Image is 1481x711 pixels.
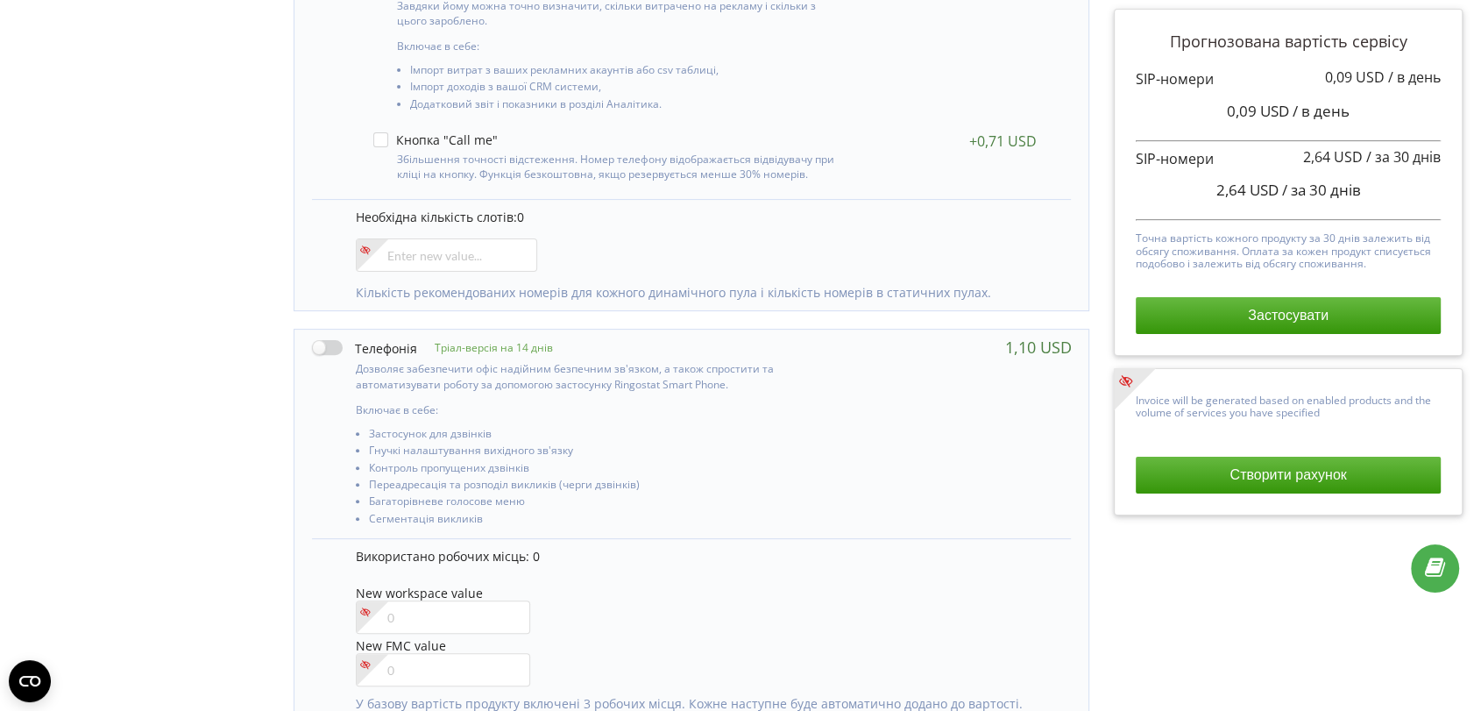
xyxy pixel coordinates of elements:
p: Кількість рекомендованих номерів для кожного динамічного пула і кількість номерів в статичних пулах. [356,284,1053,302]
span: / в день [1388,68,1441,87]
li: Застосунок для дзвінків [369,428,843,444]
button: Застосувати [1136,297,1440,334]
li: Гнучкі налаштування вихідного зв'язку [369,444,843,461]
input: 0 [356,653,530,686]
p: Дозволяє забезпечити офіс надійним безпечним зв'язком, а також спростити та автоматизувати роботу... [356,361,843,391]
span: 2,64 USD [1216,180,1279,200]
p: Прогнозована вартість сервісу [1136,31,1440,53]
li: Імпорт доходів з вашої CRM системи, [410,81,837,97]
p: Необхідна кількість слотів: [356,209,1053,226]
span: / за 30 днів [1366,147,1441,167]
p: Invoice will be generated based on enabled products and the volume of services you have specified [1136,390,1440,420]
p: SIP-номери [1136,69,1440,89]
li: Контроль пропущених дзвінків [369,462,843,479]
span: 2,64 USD [1303,147,1363,167]
p: Збільшення точності відстеження. Номер телефону відображається відвідувачу при кліці на кнопку. Ф... [397,152,837,181]
button: Open CMP widget [9,660,51,702]
input: Enter new value... [356,238,537,272]
span: 0,09 USD [1325,68,1385,87]
label: Кнопка "Call me" [373,132,498,147]
div: +0,71 USD [968,132,1036,150]
p: Тріал-версія на 14 днів [417,340,553,355]
p: Включає в себе: [356,402,843,417]
span: / в день [1293,101,1350,121]
li: Переадресація та розподіл викликів (черги дзвінків) [369,479,843,495]
div: 1,10 USD [1004,338,1071,356]
li: Багаторівневе голосове меню [369,495,843,512]
button: Створити рахунок [1136,457,1440,494]
span: Використано робочих місць: 0 [356,548,540,565]
span: 0 [517,209,524,225]
label: Телефонія [312,338,417,357]
li: Додатковий звіт і показники в розділі Аналітика. [410,98,837,115]
span: / за 30 днів [1282,180,1361,200]
p: Включає в себе: [397,39,837,53]
span: New FMC value [356,637,446,654]
li: Імпорт витрат з ваших рекламних акаунтів або csv таблиці, [410,64,837,81]
input: 0 [356,601,530,634]
p: Точна вартість кожного продукту за 30 днів залежить від обсягу споживання. Оплата за кожен продук... [1136,228,1440,270]
span: 0,09 USD [1227,101,1289,121]
p: SIP-номери [1136,149,1440,169]
li: Сегментація викликів [369,513,843,530]
span: New workspace value [356,585,483,601]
